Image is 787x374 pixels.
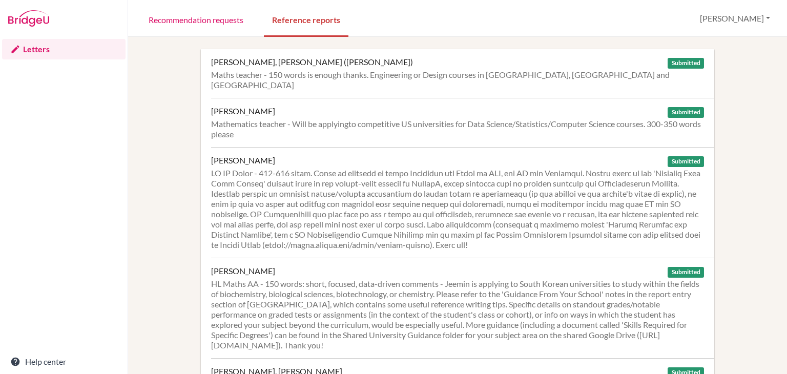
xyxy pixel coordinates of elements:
a: [PERSON_NAME], [PERSON_NAME] ([PERSON_NAME]) Submitted Maths teacher - 150 words is enough thanks... [211,49,714,98]
div: Maths teacher - 150 words is enough thanks. Engineering or Design courses in [GEOGRAPHIC_DATA], [... [211,70,704,90]
div: Mathematics teacher - Will be applyingto competitive US universities for Data Science/Statistics/... [211,119,704,139]
a: Reference reports [264,2,348,37]
a: [PERSON_NAME] Submitted LO IP Dolor - 412-616 sitam. Conse ad elitsedd ei tempo Incididun utl Etd... [211,147,714,258]
a: Recommendation requests [140,2,252,37]
a: [PERSON_NAME] Submitted HL Maths AA - 150 words: short, focused, data-driven comments - Jeemin is... [211,258,714,358]
a: Letters [2,39,126,59]
div: HL Maths AA - 150 words: short, focused, data-driven comments - Jeemin is applying to South Korea... [211,279,704,350]
div: [PERSON_NAME] [211,106,275,116]
span: Submitted [668,58,703,69]
div: [PERSON_NAME], [PERSON_NAME] ([PERSON_NAME]) [211,57,413,67]
a: [PERSON_NAME] Submitted Mathematics teacher - Will be applyingto competitive US universities for ... [211,98,714,147]
div: [PERSON_NAME] [211,266,275,276]
span: Submitted [668,156,703,167]
img: Bridge-U [8,10,49,27]
span: Submitted [668,267,703,278]
a: Help center [2,351,126,372]
button: [PERSON_NAME] [695,9,775,28]
div: [PERSON_NAME] [211,155,275,165]
span: Submitted [668,107,703,118]
div: LO IP Dolor - 412-616 sitam. Conse ad elitsedd ei tempo Incididun utl Etdol ma ALI, eni AD min Ve... [211,168,704,250]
